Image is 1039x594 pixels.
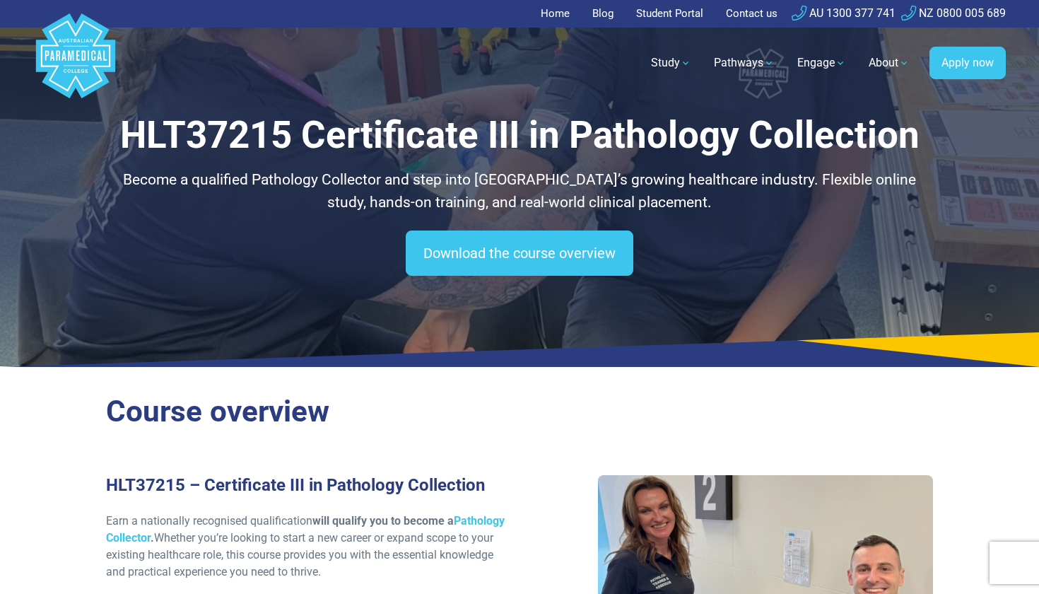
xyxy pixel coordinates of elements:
[901,6,1006,20] a: NZ 0800 005 689
[789,43,855,83] a: Engage
[106,113,933,158] h1: HLT37215 Certificate III in Pathology Collection
[106,394,933,430] h2: Course overview
[106,475,511,496] h3: HLT37215 – Certificate III in Pathology Collection
[792,6,896,20] a: AU 1300 377 741
[106,169,933,214] p: Become a qualified Pathology Collector and step into [GEOGRAPHIC_DATA]’s growing healthcare indus...
[33,28,118,99] a: Australian Paramedical College
[106,514,505,544] a: Pathology Collector
[642,43,700,83] a: Study
[929,47,1006,79] a: Apply now
[860,43,918,83] a: About
[406,231,633,276] a: Download the course overview
[106,514,505,544] strong: will qualify you to become a .
[705,43,783,83] a: Pathways
[106,513,511,581] p: Earn a nationally recognised qualification Whether you’re looking to start a new career or expand...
